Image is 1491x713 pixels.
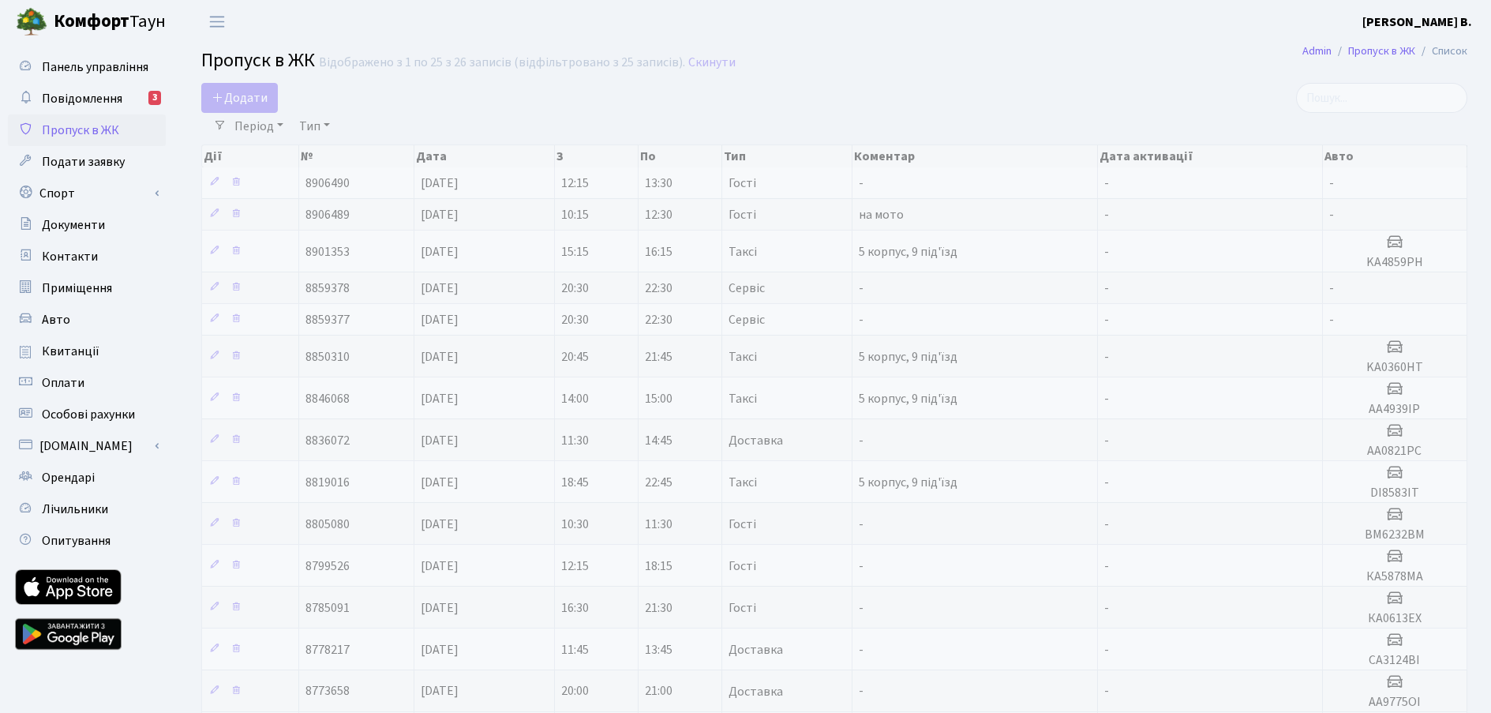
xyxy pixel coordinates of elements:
[1279,35,1491,68] nav: breadcrumb
[305,348,350,366] span: 8850310
[1104,474,1109,491] span: -
[421,348,459,366] span: [DATE]
[561,280,589,297] span: 20:30
[639,145,722,167] th: По
[729,434,783,447] span: Доставка
[1104,641,1109,659] span: -
[645,174,672,192] span: 13:30
[421,683,459,700] span: [DATE]
[293,113,336,140] a: Тип
[555,145,639,167] th: З
[859,516,864,533] span: -
[8,146,166,178] a: Подати заявку
[561,174,589,192] span: 12:15
[561,557,589,575] span: 12:15
[1104,174,1109,192] span: -
[305,243,350,261] span: 8901353
[8,493,166,525] a: Лічильники
[729,177,756,190] span: Гості
[421,311,459,328] span: [DATE]
[561,432,589,449] span: 11:30
[8,178,166,209] a: Спорт
[1362,13,1472,31] b: [PERSON_NAME] В.
[729,282,765,295] span: Сервіс
[1329,311,1334,328] span: -
[1104,243,1109,261] span: -
[561,206,589,223] span: 10:15
[54,9,166,36] span: Таун
[42,501,108,518] span: Лічильники
[561,390,589,407] span: 14:00
[8,83,166,114] a: Повідомлення3
[561,683,589,700] span: 20:00
[42,280,112,297] span: Приміщення
[201,83,278,113] a: Додати
[8,241,166,272] a: Контакти
[645,311,672,328] span: 22:30
[1302,43,1332,59] a: Admin
[645,599,672,617] span: 21:30
[42,122,119,139] span: Пропуск в ЖК
[645,474,672,491] span: 22:45
[197,9,237,35] button: Переключити навігацію
[305,390,350,407] span: 8846068
[1104,516,1109,533] span: -
[421,474,459,491] span: [DATE]
[729,392,757,405] span: Таксі
[1098,145,1323,167] th: Дата активації
[722,145,852,167] th: Тип
[729,351,757,363] span: Таксі
[852,145,1098,167] th: Коментар
[561,516,589,533] span: 10:30
[1329,255,1460,270] h5: KA4859PH
[421,599,459,617] span: [DATE]
[1415,43,1467,60] li: Список
[42,343,99,360] span: Квитанції
[729,313,765,326] span: Сервіс
[729,644,783,656] span: Доставка
[1329,695,1460,710] h5: АА9775ОІ
[8,51,166,83] a: Панель управління
[561,311,589,328] span: 20:30
[42,311,70,328] span: Авто
[688,55,736,70] a: Скинути
[1104,683,1109,700] span: -
[202,145,299,167] th: Дії
[645,432,672,449] span: 14:45
[421,557,459,575] span: [DATE]
[8,399,166,430] a: Особові рахунки
[42,153,125,171] span: Подати заявку
[421,174,459,192] span: [DATE]
[42,216,105,234] span: Документи
[305,683,350,700] span: 8773658
[8,462,166,493] a: Орендарі
[645,243,672,261] span: 16:15
[1329,611,1460,626] h5: КА0613ЕХ
[1104,557,1109,575] span: -
[645,348,672,366] span: 21:45
[299,145,414,167] th: №
[859,174,864,192] span: -
[1104,348,1109,366] span: -
[1329,653,1460,668] h5: CA3124BI
[1329,174,1334,192] span: -
[319,55,685,70] div: Відображено з 1 по 25 з 26 записів (відфільтровано з 25 записів).
[8,272,166,304] a: Приміщення
[421,280,459,297] span: [DATE]
[859,557,864,575] span: -
[1329,280,1334,297] span: -
[8,430,166,462] a: [DOMAIN_NAME]
[421,641,459,659] span: [DATE]
[421,243,459,261] span: [DATE]
[1362,13,1472,32] a: [PERSON_NAME] В.
[16,6,47,38] img: logo.png
[1329,402,1460,417] h5: AA4939IP
[1329,527,1460,542] h5: ВМ6232ВМ
[561,348,589,366] span: 20:45
[1104,280,1109,297] span: -
[561,474,589,491] span: 18:45
[859,280,864,297] span: -
[421,432,459,449] span: [DATE]
[8,209,166,241] a: Документи
[414,145,555,167] th: Дата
